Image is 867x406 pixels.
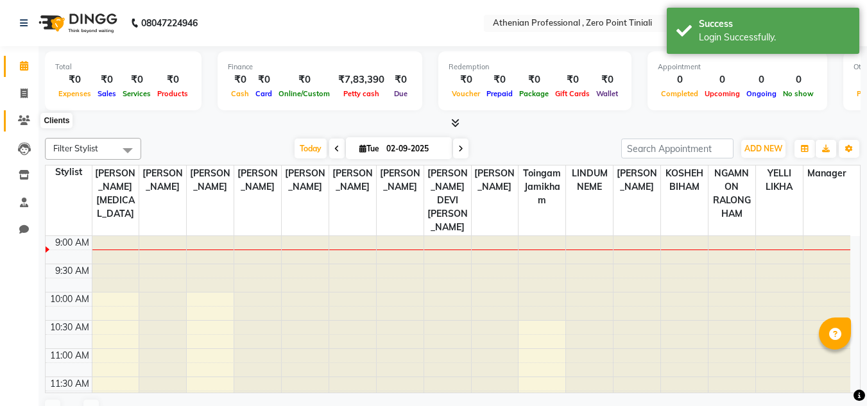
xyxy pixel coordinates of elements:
div: 11:00 AM [47,349,92,362]
button: ADD NEW [741,140,785,158]
span: Expenses [55,89,94,98]
span: [PERSON_NAME] [377,165,424,195]
div: Clients [40,113,73,128]
span: Due [391,89,411,98]
div: ₹0 [252,72,275,87]
div: ₹0 [275,72,333,87]
span: Filter Stylist [53,143,98,153]
span: [PERSON_NAME] [329,165,376,195]
div: ₹0 [516,72,552,87]
span: Products [154,89,191,98]
div: 0 [701,72,743,87]
span: [PERSON_NAME][MEDICAL_DATA] [92,165,139,222]
b: 08047224946 [141,5,198,41]
div: ₹0 [483,72,516,87]
span: [PERSON_NAME] [614,165,660,195]
span: NGAMNON RALONGHAM [708,165,755,222]
span: Upcoming [701,89,743,98]
div: ₹0 [94,72,119,87]
div: 9:30 AM [53,264,92,278]
span: Package [516,89,552,98]
div: ₹0 [449,72,483,87]
div: Appointment [658,62,817,72]
div: 11:30 AM [47,377,92,391]
span: [PERSON_NAME] [282,165,329,195]
div: ₹0 [593,72,621,87]
div: ₹7,83,390 [333,72,390,87]
span: Cash [228,89,252,98]
div: 10:00 AM [47,292,92,306]
div: ₹0 [390,72,412,87]
div: 9:00 AM [53,236,92,250]
span: Online/Custom [275,89,333,98]
div: Success [699,17,850,31]
div: Redemption [449,62,621,72]
span: [PERSON_NAME] [234,165,281,195]
div: ₹0 [119,72,154,87]
span: Toingam Jamikham [519,165,565,208]
div: 0 [658,72,701,87]
span: [PERSON_NAME] DEVI [PERSON_NAME] [424,165,471,235]
div: Stylist [46,165,92,179]
span: Prepaid [483,89,516,98]
span: ADD NEW [744,144,782,153]
span: Ongoing [743,89,780,98]
div: 10:30 AM [47,321,92,334]
span: Gift Cards [552,89,593,98]
span: Voucher [449,89,483,98]
div: ₹0 [228,72,252,87]
input: 2025-09-02 [382,139,447,158]
div: 0 [780,72,817,87]
span: Sales [94,89,119,98]
span: Manager [803,165,850,182]
span: Wallet [593,89,621,98]
span: Petty cash [340,89,382,98]
div: Login Successfully. [699,31,850,44]
span: LINDUM NEME [566,165,613,195]
input: Search Appointment [621,139,734,158]
span: KOSHEH BIHAM [661,165,708,195]
span: [PERSON_NAME] [472,165,519,195]
div: ₹0 [154,72,191,87]
span: [PERSON_NAME] [139,165,186,195]
div: Total [55,62,191,72]
span: Tue [356,144,382,153]
img: logo [33,5,121,41]
div: Finance [228,62,412,72]
span: [PERSON_NAME] [187,165,234,195]
div: ₹0 [55,72,94,87]
span: Services [119,89,154,98]
span: Completed [658,89,701,98]
span: Card [252,89,275,98]
span: YELLI LIKHA [756,165,803,195]
div: ₹0 [552,72,593,87]
span: Today [295,139,327,158]
div: 0 [743,72,780,87]
span: No show [780,89,817,98]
